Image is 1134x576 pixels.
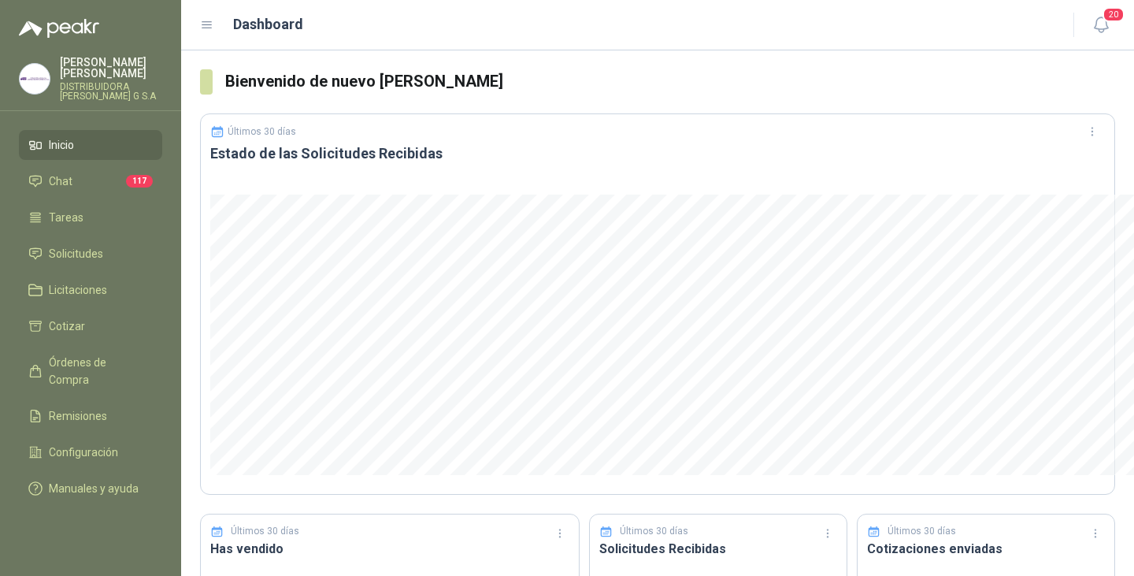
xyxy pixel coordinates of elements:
span: Cotizar [49,318,85,335]
a: Tareas [19,203,162,232]
h3: Has vendido [210,539,569,559]
span: Chat [49,173,72,190]
a: Licitaciones [19,275,162,305]
span: Tareas [49,209,83,226]
span: Solicitudes [49,245,103,262]
span: Inicio [49,136,74,154]
p: Últimos 30 días [228,126,296,137]
h3: Solicitudes Recibidas [599,539,837,559]
span: Órdenes de Compra [49,354,147,388]
p: Últimos 30 días [620,524,688,539]
h3: Cotizaciones enviadas [867,539,1105,559]
h3: Estado de las Solicitudes Recibidas [210,144,1105,163]
a: Órdenes de Compra [19,347,162,395]
a: Inicio [19,130,162,160]
p: DISTRIBUIDORA [PERSON_NAME] G S.A [60,82,162,101]
h1: Dashboard [233,13,303,35]
img: Company Logo [20,64,50,94]
span: Manuales y ayuda [49,480,139,497]
img: Logo peakr [19,19,99,38]
span: 117 [126,175,153,188]
a: Cotizar [19,311,162,341]
button: 20 [1087,11,1115,39]
span: Configuración [49,444,118,461]
a: Chat117 [19,166,162,196]
span: Remisiones [49,407,107,425]
a: Solicitudes [19,239,162,269]
span: 20 [1102,7,1125,22]
a: Configuración [19,437,162,467]
h3: Bienvenido de nuevo [PERSON_NAME] [225,69,1115,94]
p: Últimos 30 días [888,524,956,539]
a: Remisiones [19,401,162,431]
p: Últimos 30 días [231,524,299,539]
p: [PERSON_NAME] [PERSON_NAME] [60,57,162,79]
a: Manuales y ayuda [19,474,162,504]
span: Licitaciones [49,281,107,299]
